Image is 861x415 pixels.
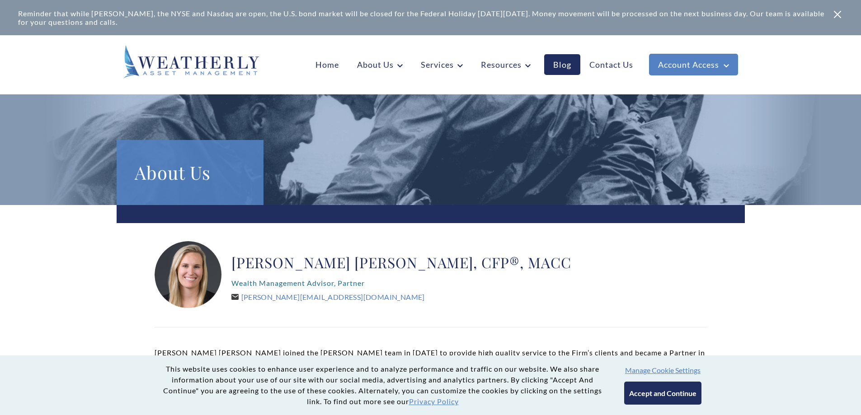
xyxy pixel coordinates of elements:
a: Privacy Policy [409,397,459,406]
h2: [PERSON_NAME] [PERSON_NAME], CFP®, MACC [231,253,571,271]
button: Manage Cookie Settings [625,366,701,374]
a: Account Access [649,54,738,75]
a: About Us [348,54,412,75]
img: Weatherly [123,45,259,79]
a: Contact Us [580,54,642,75]
h1: About Us [135,158,245,187]
p: Wealth Management Advisor, Partner [231,276,571,290]
a: Services [412,54,472,75]
div: Reminder that while [PERSON_NAME], the NYSE and Nasdaq are open, the U.S. bond market will be clo... [18,9,832,26]
a: Resources [472,54,540,75]
a: [PERSON_NAME][EMAIL_ADDRESS][DOMAIN_NAME] [231,293,425,301]
p: This website uses cookies to enhance user experience and to analyze performance and traffic on ou... [160,364,606,407]
p: [PERSON_NAME] [PERSON_NAME] joined the [PERSON_NAME] team in [DATE] to provide high quality servi... [155,345,707,403]
a: Home [306,54,348,75]
button: Accept and Continue [624,382,701,405]
a: Blog [544,54,580,75]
